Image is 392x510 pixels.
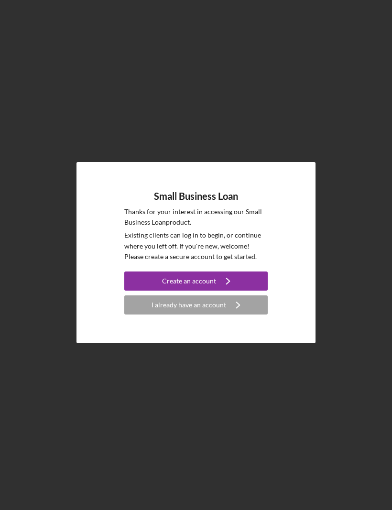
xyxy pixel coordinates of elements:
[124,271,268,293] a: Create an account
[124,295,268,315] button: I already have an account
[124,230,268,262] p: Existing clients can log in to begin, or continue where you left off. If you're new, welcome! Ple...
[124,271,268,291] button: Create an account
[154,191,238,202] h4: Small Business Loan
[124,206,268,228] p: Thanks for your interest in accessing our Small Business Loan product.
[152,295,226,315] div: I already have an account
[162,271,216,291] div: Create an account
